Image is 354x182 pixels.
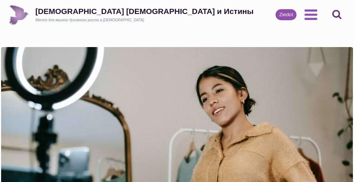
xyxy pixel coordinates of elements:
[9,5,29,25] img: Draudze Gars un Patiesība
[329,7,345,23] button: Показать форму поиска
[35,7,253,16] div: [DEMOGRAPHIC_DATA] [DEMOGRAPHIC_DATA] и Истины
[276,9,297,20] a: Ziedot
[300,5,321,24] button: Открыть меню
[35,18,253,23] div: Место для вашего духовного роста в [DEMOGRAPHIC_DATA]
[9,5,253,25] a: [DEMOGRAPHIC_DATA] [DEMOGRAPHIC_DATA] и ИстиныМесто для вашего духовного роста в [DEMOGRAPHIC_DATA]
